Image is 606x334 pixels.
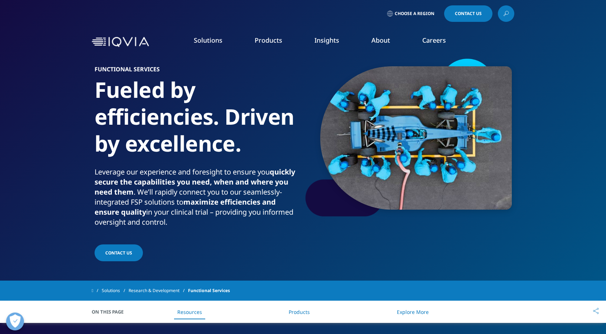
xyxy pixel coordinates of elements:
span: Contact us [105,250,132,256]
a: Research & Development [129,284,188,297]
nav: Primary [152,25,514,59]
a: Products [255,36,282,44]
a: Contact us [95,244,143,261]
span: Choose a Region [395,11,434,16]
a: Solutions [194,36,222,44]
a: Solutions [102,284,129,297]
img: IQVIA Healthcare Information Technology and Pharma Clinical Research Company [92,37,149,47]
h6: FUNCTIONAL SERVICES [95,66,300,76]
span: Contact Us [455,11,482,16]
span: Functional Services [188,284,230,297]
a: About [371,36,390,44]
a: Explore More [397,309,429,315]
span: On This Page [92,308,131,315]
img: 3127_race-car-in-pit-box-during-pit-stop.jpg [320,66,512,210]
a: Products [289,309,310,315]
a: Resources [177,309,202,315]
a: Careers [422,36,446,44]
strong: maximize efficiencies and ensure quality [95,197,276,217]
a: Insights [314,36,339,44]
a: Contact Us [444,5,492,22]
p: Leverage our experience and foresight to ensure you . We’ll rapidly connect you to our seamlessly... [95,167,300,232]
strong: quickly secure the capabilities you need, when and where you need them [95,167,295,197]
button: Open Preferences [6,312,24,330]
h1: Fueled by efficiencies. Driven by excellence. [95,76,300,167]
